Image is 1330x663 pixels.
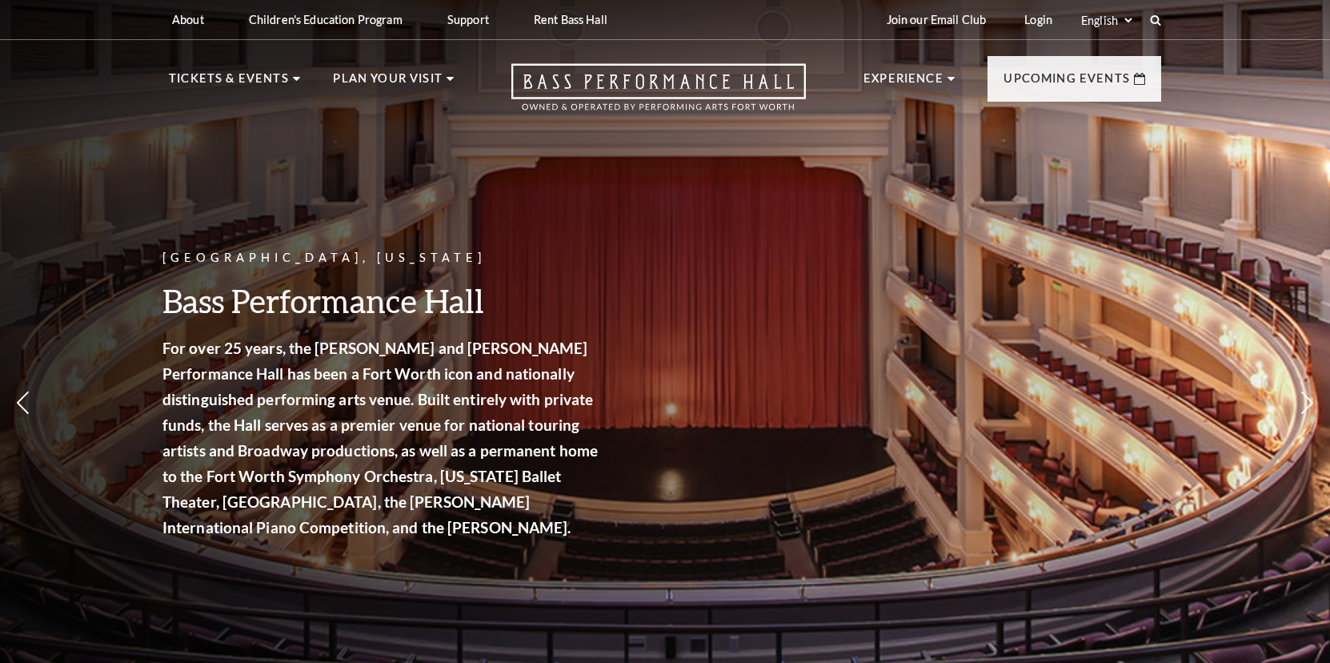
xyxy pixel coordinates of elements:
h3: Bass Performance Hall [162,280,603,321]
p: Upcoming Events [1004,69,1130,98]
strong: For over 25 years, the [PERSON_NAME] and [PERSON_NAME] Performance Hall has been a Fort Worth ico... [162,339,598,536]
p: Tickets & Events [169,69,289,98]
p: About [172,13,204,26]
select: Select: [1078,13,1135,28]
p: Experience [863,69,943,98]
p: [GEOGRAPHIC_DATA], [US_STATE] [162,248,603,268]
p: Rent Bass Hall [534,13,607,26]
p: Children's Education Program [249,13,403,26]
p: Support [447,13,489,26]
p: Plan Your Visit [333,69,443,98]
